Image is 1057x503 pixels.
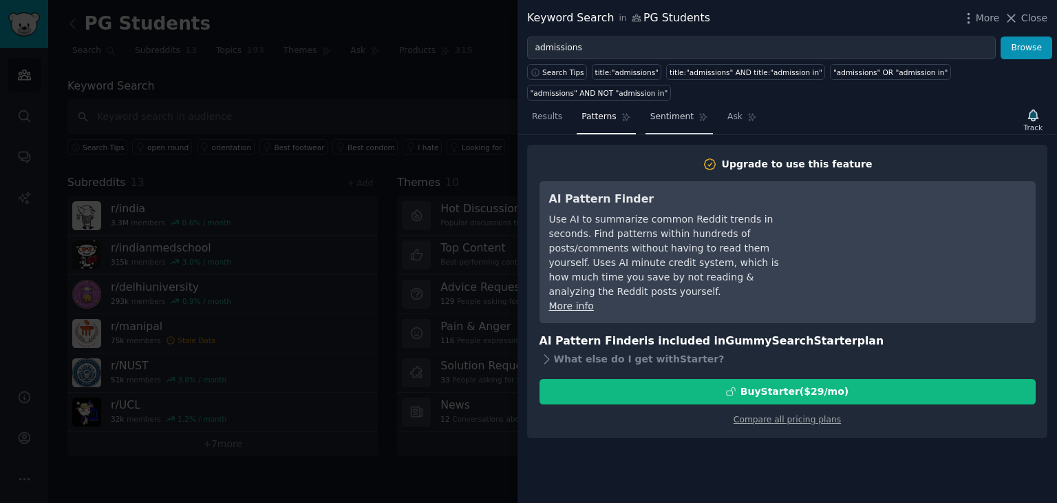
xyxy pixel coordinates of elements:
[527,64,587,80] button: Search Tips
[592,64,661,80] a: title:"admissions"
[549,300,594,311] a: More info
[1001,37,1052,60] button: Browse
[833,68,948,77] div: "admissions" OR "admission in"
[527,37,996,60] input: Try a keyword related to your business
[666,64,825,80] a: title:"admissions" AND title:"admission in"
[540,350,1036,369] div: What else do I get with Starter ?
[595,68,659,77] div: title:"admissions"
[961,11,1000,25] button: More
[542,68,584,77] span: Search Tips
[527,10,710,27] div: Keyword Search PG Students
[1019,105,1047,134] button: Track
[527,85,671,101] a: "admissions" AND NOT "admission in"
[549,191,800,208] h3: AI Pattern Finder
[650,111,694,123] span: Sentiment
[670,68,822,77] div: title:"admissions" AND title:"admission in"
[577,106,635,134] a: Patterns
[976,11,1000,25] span: More
[532,111,562,123] span: Results
[540,379,1036,404] button: BuyStarter($29/mo)
[727,111,743,123] span: Ask
[581,111,616,123] span: Patterns
[645,106,713,134] a: Sentiment
[1024,123,1043,132] div: Track
[830,64,950,80] a: "admissions" OR "admission in"
[527,106,567,134] a: Results
[734,415,841,424] a: Compare all pricing plans
[1004,11,1047,25] button: Close
[723,106,762,134] a: Ask
[531,88,668,98] div: "admissions" AND NOT "admission in"
[740,384,848,399] div: Buy Starter ($ 29 /mo )
[820,191,1026,294] iframe: YouTube video player
[549,212,800,299] div: Use AI to summarize common Reddit trends in seconds. Find patterns within hundreds of posts/comme...
[725,334,857,347] span: GummySearch Starter
[619,12,626,25] span: in
[1021,11,1047,25] span: Close
[722,157,873,172] div: Upgrade to use this feature
[540,333,1036,350] h3: AI Pattern Finder is included in plan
